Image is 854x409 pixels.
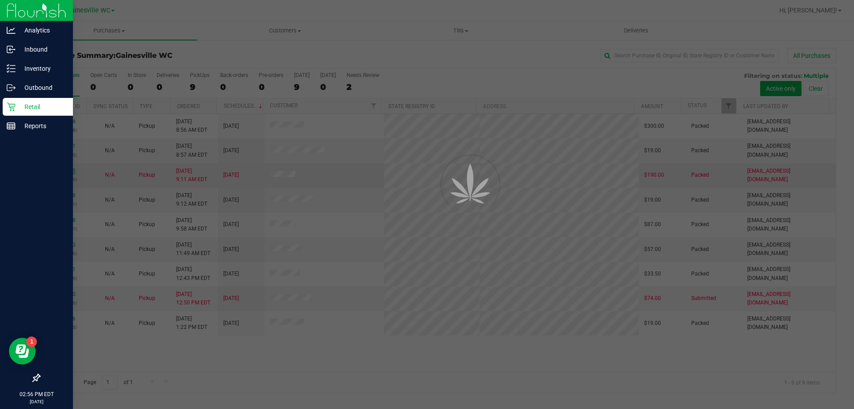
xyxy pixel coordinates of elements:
[9,338,36,364] iframe: Resource center
[4,390,69,398] p: 02:56 PM EDT
[16,63,69,74] p: Inventory
[26,336,37,347] iframe: Resource center unread badge
[7,26,16,35] inline-svg: Analytics
[7,64,16,73] inline-svg: Inventory
[7,83,16,92] inline-svg: Outbound
[7,121,16,130] inline-svg: Reports
[16,121,69,131] p: Reports
[16,82,69,93] p: Outbound
[7,45,16,54] inline-svg: Inbound
[7,102,16,111] inline-svg: Retail
[16,44,69,55] p: Inbound
[4,398,69,405] p: [DATE]
[16,101,69,112] p: Retail
[16,25,69,36] p: Analytics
